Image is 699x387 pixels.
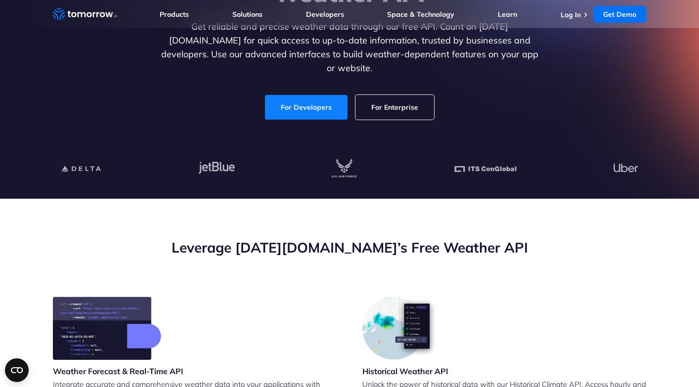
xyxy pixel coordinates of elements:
a: Space & Technology [387,10,454,19]
h3: Weather Forecast & Real-Time API [53,366,183,377]
a: For Developers [265,95,348,120]
h3: Historical Weather API [362,366,448,377]
a: For Enterprise [355,95,434,120]
button: Open CMP widget [5,358,29,382]
a: Developers [306,10,344,19]
a: Learn [498,10,517,19]
a: Get Demo [593,6,646,23]
a: Log In [561,10,581,19]
a: Products [160,10,189,19]
a: Solutions [232,10,262,19]
p: Get reliable and precise weather data through our free API. Count on [DATE][DOMAIN_NAME] for quic... [159,20,540,75]
a: Home link [53,7,117,22]
h2: Leverage [DATE][DOMAIN_NAME]’s Free Weather API [53,238,646,257]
